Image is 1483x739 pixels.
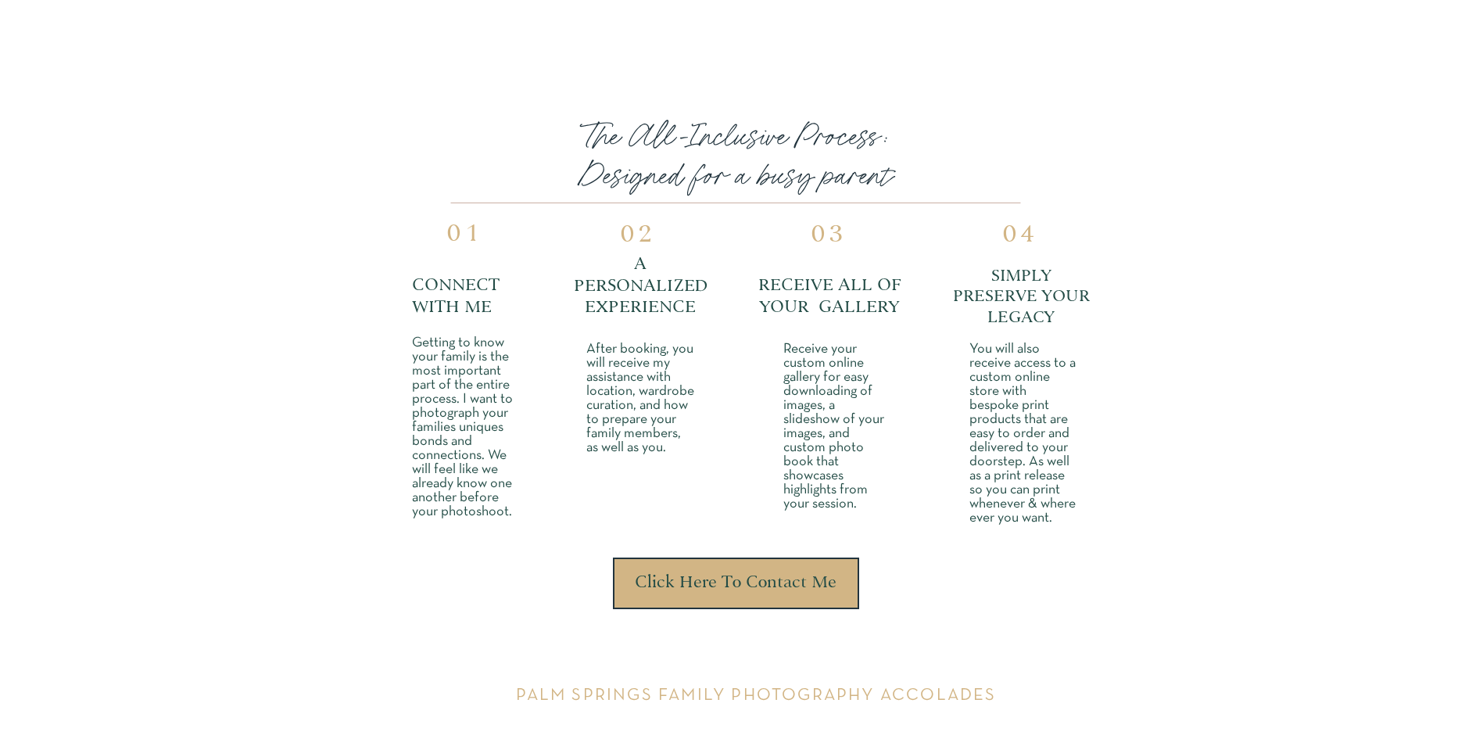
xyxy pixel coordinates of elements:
[516,686,1007,709] h2: PALM SPRINGS FAMILY PHOTOGRAPHY ACCOLADES
[808,220,851,243] p: 03
[783,343,891,510] p: Receive your custom online gallery for easy downloading of images, a slideshow of your images, an...
[1000,220,1043,243] p: 04
[616,220,661,242] p: 02
[412,275,510,317] p: CONNECT WITH ME
[441,219,490,243] p: 01
[586,343,694,479] p: After booking, you will receive my assistance with location, wardrobe curation, and how to prepar...
[948,267,1094,327] p: SIMPLY PRESERVE YOUR LEGACY
[632,574,840,594] a: Click Here To Contact Me
[757,275,903,317] p: RECEIVE ALL OF YOUR GALLERY
[384,117,1088,195] h2: The All-Inclusive Process: Designed for a busy parent
[969,343,1077,483] p: You will also receive access to a custom online store with bespoke print products that are easy t...
[568,254,714,317] p: A PERSONALIZED EXPERIENCE
[412,336,520,515] p: Getting to know your family is the most important part of the entire process. I want to photograp...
